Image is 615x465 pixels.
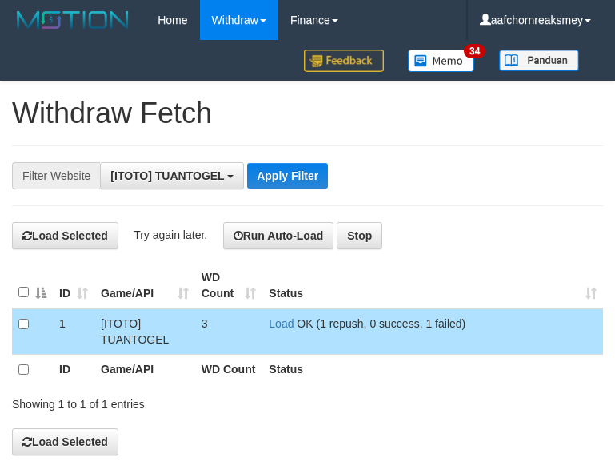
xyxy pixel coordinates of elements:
[195,263,263,308] th: WD Count: activate to sort column ascending
[12,222,118,249] button: Load Selected
[297,317,465,330] span: OK (1 repush, 0 success, 1 failed)
[53,308,94,355] td: 1
[464,44,485,58] span: 34
[100,162,244,189] button: [ITOTO] TUANTOGEL
[195,354,263,385] th: WD Count
[337,222,382,249] button: Stop
[408,50,475,72] img: Button%20Memo.svg
[12,8,134,32] img: MOTION_logo.png
[304,50,384,72] img: Feedback.jpg
[247,163,328,189] button: Apply Filter
[94,263,195,308] th: Game/API: activate to sort column ascending
[12,97,603,129] h1: Withdraw Fetch
[53,263,94,308] th: ID: activate to sort column ascending
[262,263,603,308] th: Status: activate to sort column ascending
[134,229,207,241] span: Try again later.
[223,222,334,249] button: Run Auto-Load
[202,317,208,330] span: 3
[12,390,244,412] div: Showing 1 to 1 of 1 entries
[269,317,294,330] a: Load
[94,354,195,385] th: Game/API
[12,162,100,189] div: Filter Website
[396,40,487,81] a: 34
[94,308,195,355] td: [ITOTO] TUANTOGEL
[53,354,94,385] th: ID
[262,354,603,385] th: Status
[110,169,224,182] span: [ITOTO] TUANTOGEL
[499,50,579,71] img: panduan.png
